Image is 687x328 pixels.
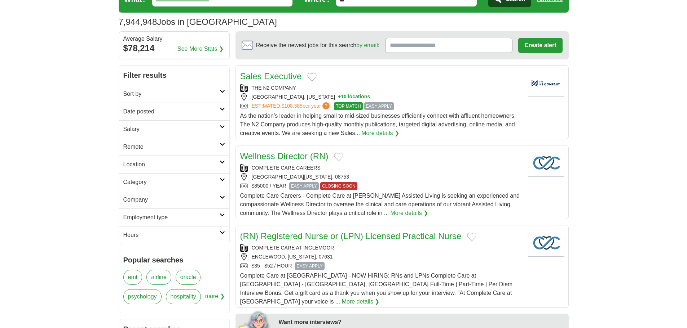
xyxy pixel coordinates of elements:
img: Company logo [528,150,564,177]
a: Wellness Director (RN) [240,151,329,161]
h2: Location [123,160,220,169]
span: $100,385 [281,103,302,109]
span: Complete Care Careers - Complete Care at [PERSON_NAME] Assisted Living is seeking an experienced ... [240,193,520,216]
a: airline [146,270,171,285]
a: Category [119,173,229,191]
a: by email [356,42,378,48]
span: Complete Care at [GEOGRAPHIC_DATA] - NOW HIRING: RNs and LPNs Complete Care at [GEOGRAPHIC_DATA] ... [240,273,513,305]
div: [GEOGRAPHIC_DATA][US_STATE], 08753 [240,173,522,181]
div: $35 - $52 / HOUR [240,262,522,270]
span: As the nation’s leader in helping small to mid-sized businesses efficiently connect with affluent... [240,113,516,136]
a: (RN) Registered Nurse or (LPN) Licensed Practical Nurse [240,231,462,241]
h2: Category [123,178,220,187]
span: 7,944,948 [119,15,157,28]
a: Employment type [119,208,229,226]
a: More details ❯ [361,129,399,138]
span: EASY APPLY [364,102,394,110]
button: Add to favorite jobs [334,153,343,161]
img: Company logo [528,230,564,257]
h2: Remote [123,143,220,151]
div: Want more interviews? [279,318,564,327]
h2: Popular searches [123,255,225,265]
a: Salary [119,120,229,138]
div: $85000 / YEAR [240,182,522,190]
img: Company logo [528,70,564,97]
a: oracle [176,270,201,285]
a: See More Stats ❯ [177,45,224,53]
a: emt [123,270,142,285]
a: More details ❯ [342,297,380,306]
span: TOP MATCH [334,102,362,110]
span: CLOSING SOON [320,182,357,190]
button: Add to favorite jobs [467,233,476,241]
h2: Sort by [123,90,220,98]
a: Sales Executive [240,71,302,81]
h1: Jobs in [GEOGRAPHIC_DATA] [119,17,277,27]
h2: Filter results [119,66,229,85]
div: COMPLETE CARE AT INGLEMOOR [240,244,522,252]
a: ESTIMATED:$100,385per year? [252,102,331,110]
a: Location [119,156,229,173]
h2: Employment type [123,213,220,222]
a: More details ❯ [391,209,428,217]
a: Date posted [119,103,229,120]
div: Average Salary [123,36,225,42]
a: Hours [119,226,229,244]
button: Create alert [518,38,562,53]
span: more ❯ [205,289,225,309]
div: [GEOGRAPHIC_DATA], [US_STATE] [240,93,522,101]
div: ENGLEWOOD, [US_STATE], 07631 [240,253,522,261]
a: Sort by [119,85,229,103]
a: Remote [119,138,229,156]
span: + [338,93,341,101]
span: EASY APPLY [295,262,325,270]
button: +10 locations [338,93,370,101]
div: $78,214 [123,42,225,55]
div: COMPLETE CARE CAREERS [240,164,522,172]
a: hospitality [166,289,201,304]
h2: Company [123,196,220,204]
a: psychology [123,289,162,304]
button: Add to favorite jobs [307,73,317,81]
a: Company [119,191,229,208]
span: Receive the newest jobs for this search : [256,41,379,50]
div: THE N2 COMPANY [240,84,522,92]
h2: Hours [123,231,220,239]
span: ? [322,102,330,109]
h2: Date posted [123,107,220,116]
h2: Salary [123,125,220,134]
span: EASY APPLY [289,182,319,190]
